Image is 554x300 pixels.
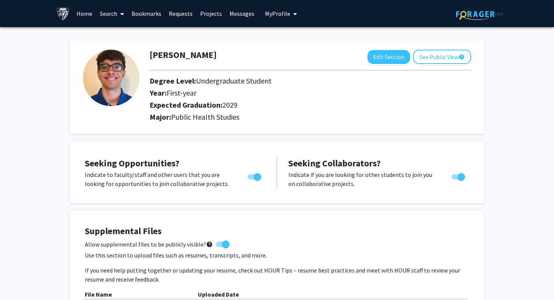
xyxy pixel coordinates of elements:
span: Seeking Collaborators? [288,157,381,169]
button: See Public View [413,50,471,64]
h2: Major: [150,113,471,122]
mat-icon: help [206,240,213,249]
div: Toggle [245,170,265,181]
span: Undergraduate Student [196,76,272,85]
p: If you need help putting together or updating your resume, check out HOUR Tips – resume best prac... [85,266,469,284]
a: Bookmarks [128,0,165,27]
span: Seeking Opportunities? [85,157,179,169]
iframe: Chat [522,266,548,294]
p: Indicate if you are looking for other students to join you on collaborative projects. [288,170,437,188]
span: Allow supplemental files to be publicly visible? [85,240,213,249]
img: Johns Hopkins University Logo [57,7,70,20]
h2: Year: [150,88,429,97]
span: My Profile [265,10,290,17]
h4: Supplemental Files [85,226,469,237]
span: Public Health Studies [171,112,239,122]
a: Projects [196,0,226,27]
h2: Expected Graduation: [150,101,429,110]
a: Messages [226,0,258,27]
b: Uploaded Date [198,291,239,298]
img: ForagerOne Logo [456,8,503,20]
img: Profile Picture [83,50,139,106]
p: Indicate to faculty/staff and other users that you are looking for opportunities to join collabor... [85,170,233,188]
span: First-year [167,88,196,97]
a: Requests [165,0,196,27]
p: Use this section to upload files such as resumes, transcripts, and more. [85,251,469,260]
h2: Degree Level: [150,76,429,85]
div: Toggle [448,170,469,181]
mat-icon: help [459,52,465,61]
b: File Name [85,291,112,298]
h1: [PERSON_NAME] [150,50,217,61]
a: Search [96,0,128,27]
button: Edit Section [367,50,410,64]
a: Home [73,0,96,27]
span: 2029 [222,100,237,110]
